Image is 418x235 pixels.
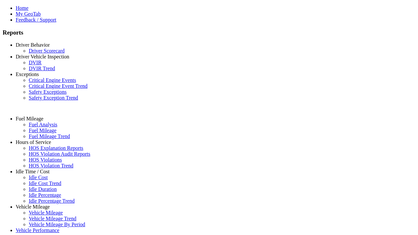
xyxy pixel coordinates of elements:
a: Hours of Service [16,139,51,145]
a: Home [16,5,28,11]
a: Driver Behavior [16,42,50,48]
a: Driver Scorecard [29,48,65,54]
a: Vehicle Performance [16,227,59,233]
a: Vehicle Mileage By Period [29,222,85,227]
a: Idle Percentage [29,192,61,198]
a: Exceptions [16,71,39,77]
a: HOS Explanation Reports [29,145,83,151]
a: Idle Time / Cost [16,169,50,174]
a: HOS Violations [29,157,62,163]
a: Critical Engine Events [29,77,76,83]
a: Idle Percentage Trend [29,198,74,204]
a: Safety Exceptions [29,89,67,95]
a: Idle Cost [29,175,48,180]
a: HOS Violation Trend [29,163,73,168]
a: Fuel Analysis [29,122,57,127]
a: Vehicle Mileage [29,210,63,215]
a: Feedback / Support [16,17,56,23]
a: Fuel Mileage [29,128,56,133]
a: Vehicle Mileage [16,204,50,210]
a: Fuel Mileage [16,116,43,121]
a: Fuel Mileage Trend [29,133,70,139]
a: Idle Cost Trend [29,180,61,186]
a: Critical Engine Event Trend [29,83,88,89]
a: Idle Duration [29,186,57,192]
a: DVIR Trend [29,66,55,71]
a: Safety Exception Trend [29,95,78,101]
h3: Reports [3,29,415,36]
a: My GeoTab [16,11,41,17]
a: Driver Vehicle Inspection [16,54,69,59]
a: HOS Violation Audit Reports [29,151,90,157]
a: DVIR [29,60,41,65]
a: Vehicle Mileage Trend [29,216,76,221]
